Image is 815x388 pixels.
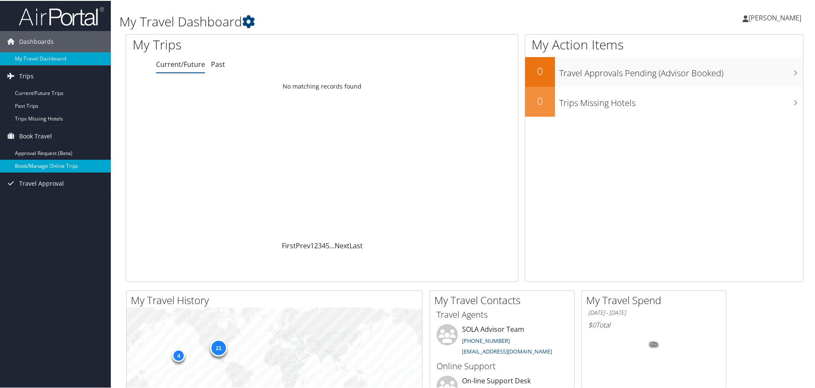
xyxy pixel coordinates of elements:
[559,92,803,108] h3: Trips Missing Hotels
[434,292,574,307] h2: My Travel Contacts
[322,240,326,250] a: 4
[172,348,185,361] div: 4
[282,240,296,250] a: First
[743,4,810,30] a: [PERSON_NAME]
[19,125,52,146] span: Book Travel
[462,347,552,354] a: [EMAIL_ADDRESS][DOMAIN_NAME]
[131,292,422,307] h2: My Travel History
[436,359,568,371] h3: Online Support
[211,59,225,68] a: Past
[559,62,803,78] h3: Travel Approvals Pending (Advisor Booked)
[432,323,572,358] li: SOLA Advisor Team
[318,240,322,250] a: 3
[19,30,54,52] span: Dashboards
[462,336,510,344] a: [PHONE_NUMBER]
[525,63,555,78] h2: 0
[588,319,720,329] h6: Total
[749,12,801,22] span: [PERSON_NAME]
[525,93,555,107] h2: 0
[296,240,310,250] a: Prev
[19,6,104,26] img: airportal-logo.png
[335,240,350,250] a: Next
[210,339,227,356] div: 21
[588,308,720,316] h6: [DATE] - [DATE]
[133,35,348,53] h1: My Trips
[350,240,363,250] a: Last
[156,59,205,68] a: Current/Future
[436,308,568,320] h3: Travel Agents
[650,342,657,347] tspan: 0%
[525,86,803,116] a: 0Trips Missing Hotels
[126,78,518,93] td: No matching records found
[119,12,580,30] h1: My Travel Dashboard
[310,240,314,250] a: 1
[525,56,803,86] a: 0Travel Approvals Pending (Advisor Booked)
[588,319,596,329] span: $0
[525,35,803,53] h1: My Action Items
[329,240,335,250] span: …
[326,240,329,250] a: 5
[19,172,64,193] span: Travel Approval
[19,65,34,86] span: Trips
[314,240,318,250] a: 2
[586,292,726,307] h2: My Travel Spend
